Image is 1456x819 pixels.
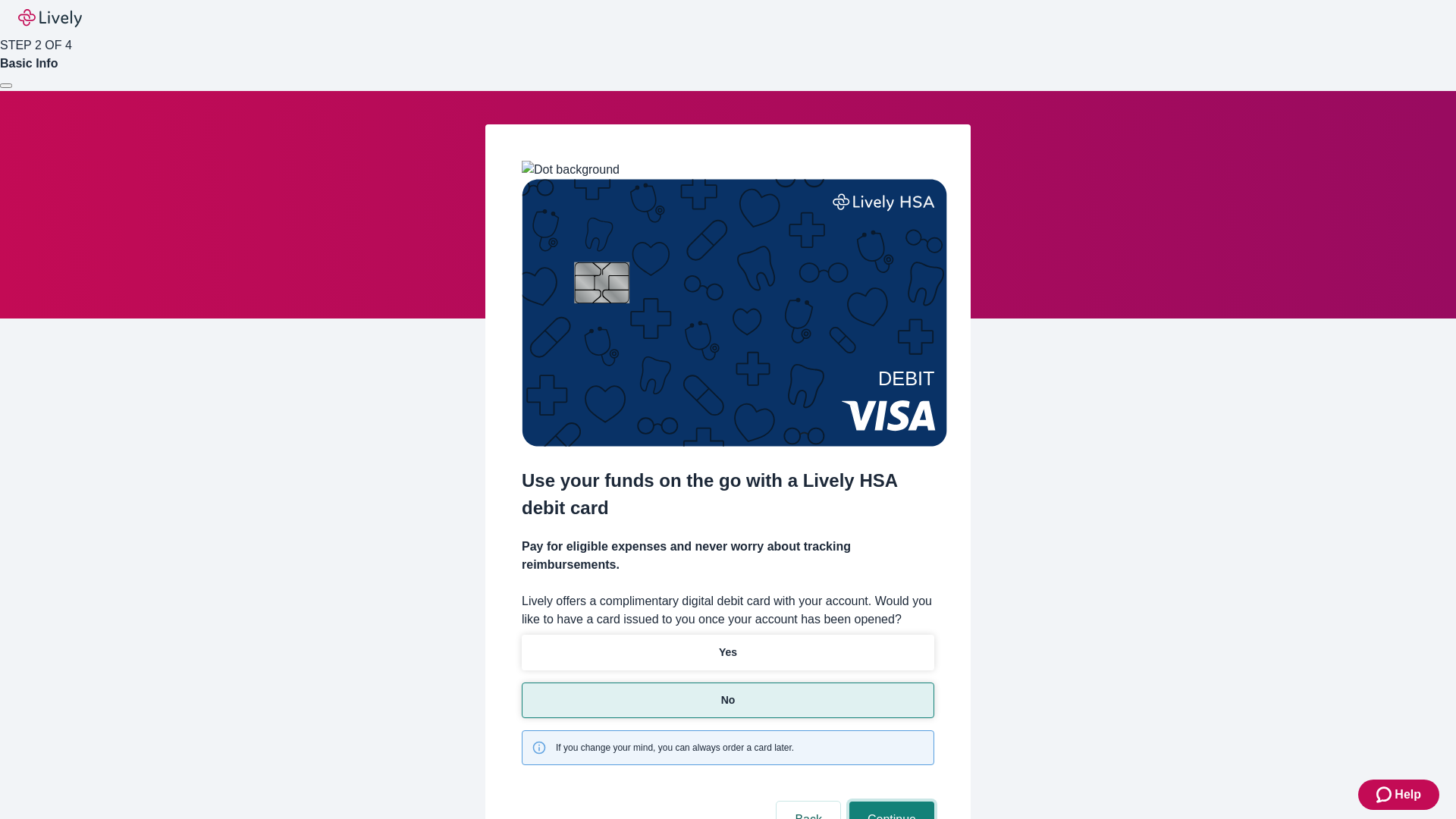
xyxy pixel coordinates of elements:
img: Debit card [522,179,947,447]
p: Yes [719,645,737,661]
img: Lively [18,9,82,27]
svg: Zendesk support icon [1376,786,1395,804]
span: If you change your mind, you can always order a card later. [556,741,794,755]
h4: Pay for eligible expenses and never worry about tracking reimbursements. [522,538,934,574]
img: Dot background [522,161,620,179]
button: Zendesk support iconHelp [1358,780,1439,810]
label: Lively offers a complimentary digital debit card with your account. Would you like to have a card... [522,592,934,629]
button: Yes [522,635,934,670]
button: No [522,682,934,718]
p: No [721,692,736,708]
h2: Use your funds on the go with a Lively HSA debit card [522,467,934,522]
span: Help [1395,786,1421,804]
